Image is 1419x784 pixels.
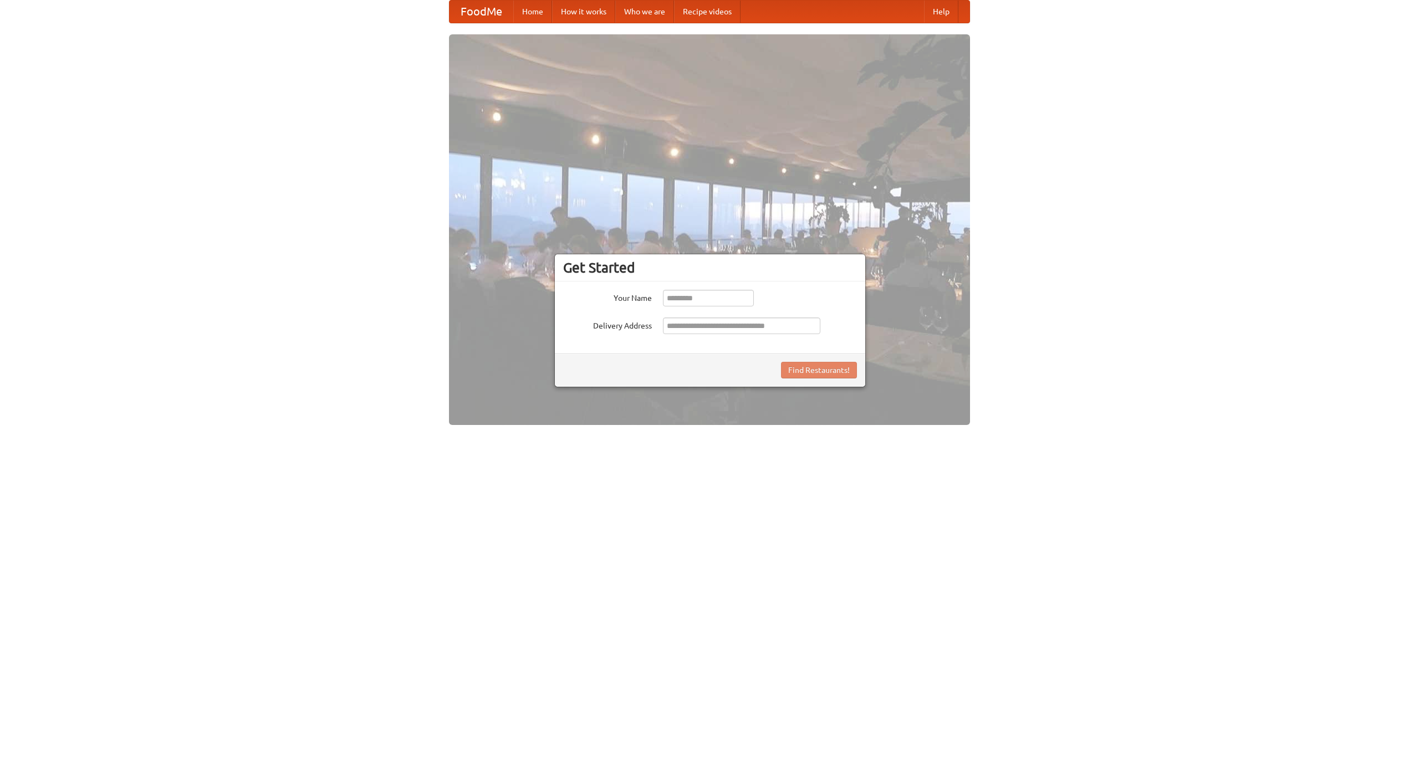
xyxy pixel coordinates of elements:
h3: Get Started [563,259,857,276]
label: Delivery Address [563,317,652,331]
a: Who we are [615,1,674,23]
button: Find Restaurants! [781,362,857,378]
a: FoodMe [450,1,513,23]
label: Your Name [563,290,652,304]
a: Home [513,1,552,23]
a: How it works [552,1,615,23]
a: Help [924,1,958,23]
a: Recipe videos [674,1,741,23]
